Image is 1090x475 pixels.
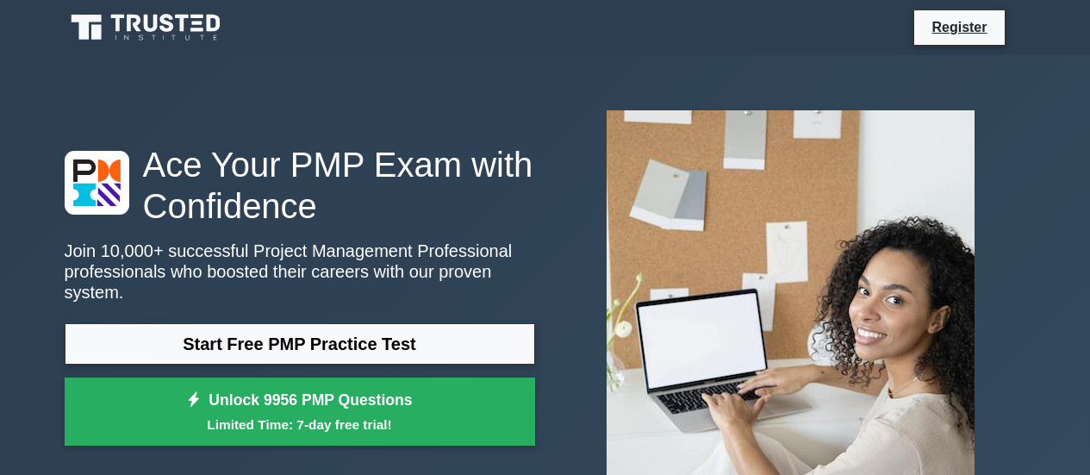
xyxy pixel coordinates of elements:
a: Unlock 9956 PMP QuestionsLimited Time: 7-day free trial! [65,378,535,447]
a: Register [921,16,997,38]
p: Join 10,000+ successful Project Management Professional professionals who boosted their careers w... [65,241,535,303]
small: Limited Time: 7-day free trial! [86,415,514,434]
a: Start Free PMP Practice Test [65,323,535,365]
h1: Ace Your PMP Exam with Confidence [65,144,535,227]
